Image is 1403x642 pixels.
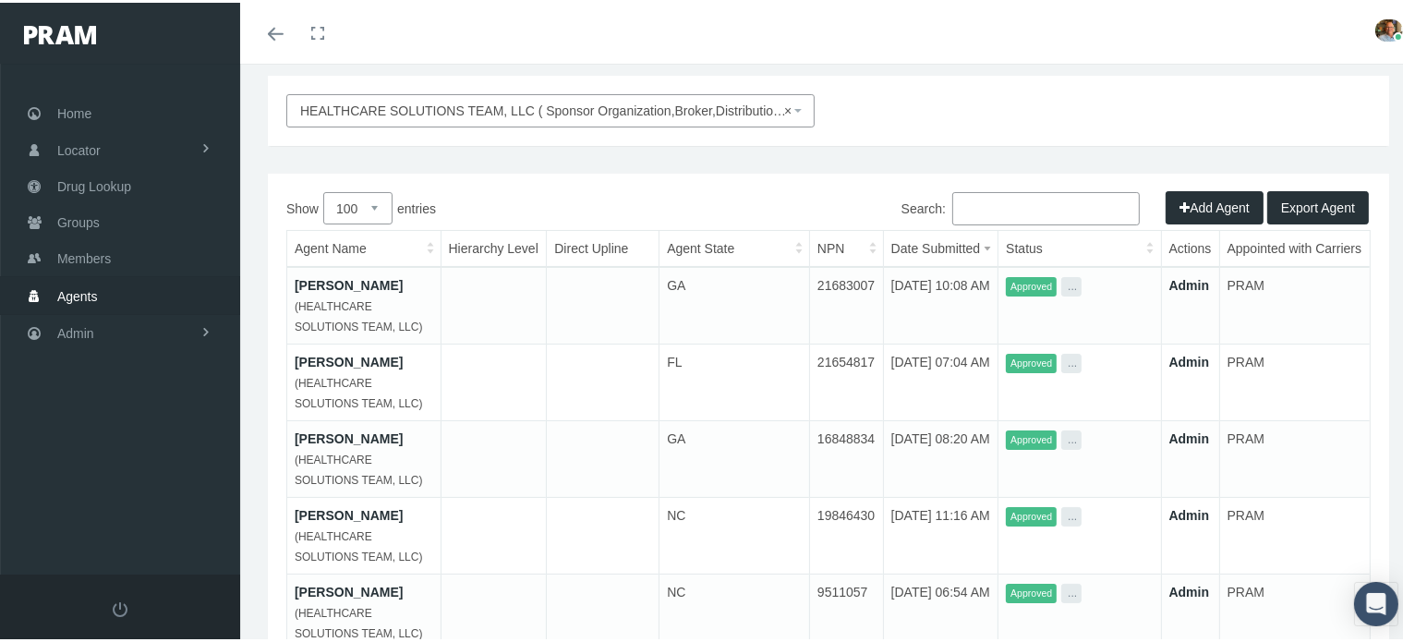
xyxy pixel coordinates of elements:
th: Direct Upline [547,228,659,264]
span: HEALTHCARE SOLUTIONS TEAM, LLC ( Sponsor Organization,Broker,Distribution Partner ) [286,91,815,125]
th: Agent State: activate to sort column ascending [659,228,810,264]
span: Locator [57,130,101,165]
button: ... [1061,274,1082,294]
img: PRAM_20_x_78.png [24,23,96,42]
span: Approved [1006,274,1057,294]
th: Appointed with Carriers [1219,228,1370,264]
th: Status: activate to sort column ascending [998,228,1161,264]
span: Groups [57,202,100,237]
button: ... [1061,581,1082,600]
span: Members [57,238,111,273]
span: (HEALTHCARE SOLUTIONS TEAM, LLC) [295,374,422,407]
a: [PERSON_NAME] [295,352,403,367]
th: Actions [1161,228,1219,264]
button: ... [1061,504,1082,524]
span: (HEALTHCARE SOLUTIONS TEAM, LLC) [295,604,422,637]
td: 16848834 [809,418,883,495]
td: 21683007 [809,264,883,342]
th: Hierarchy Level [441,228,547,264]
td: GA [659,418,810,495]
button: Export Agent [1267,188,1369,222]
a: Admin [1169,429,1210,443]
button: Add Agent [1166,188,1264,222]
a: Admin [1169,505,1210,520]
span: Approved [1006,351,1057,370]
span: HEALTHCARE SOLUTIONS TEAM, LLC ( Sponsor Organization,Broker,Distribution Partner ) [300,98,790,118]
td: [DATE] 11:16 AM [883,495,998,572]
td: [DATE] 08:20 AM [883,418,998,495]
a: Admin [1169,352,1210,367]
th: Date Submitted: activate to sort column ascending [883,228,998,264]
td: PRAM [1219,418,1370,495]
th: NPN: activate to sort column ascending [809,228,883,264]
select: Showentries [323,189,393,222]
img: S_Profile_Picture_15241.jpg [1375,17,1403,39]
span: Approved [1006,581,1057,600]
td: 21654817 [809,342,883,418]
span: Approved [1006,504,1057,524]
td: GA [659,264,810,342]
span: Agents [57,276,98,311]
td: [DATE] 07:04 AM [883,342,998,418]
span: Admin [57,313,94,348]
td: PRAM [1219,495,1370,572]
td: 19846430 [809,495,883,572]
a: [PERSON_NAME] [295,275,403,290]
td: [DATE] 10:08 AM [883,264,998,342]
span: Approved [1006,428,1057,447]
a: [PERSON_NAME] [295,582,403,597]
button: ... [1061,351,1082,370]
span: × [784,98,798,118]
th: Agent Name: activate to sort column ascending [287,228,441,264]
span: (HEALTHCARE SOLUTIONS TEAM, LLC) [295,527,422,561]
td: PRAM [1219,342,1370,418]
span: (HEALTHCARE SOLUTIONS TEAM, LLC) [295,297,422,331]
label: Show entries [286,189,828,222]
label: Search: [901,189,1140,223]
td: NC [659,495,810,572]
button: ... [1061,428,1082,447]
span: (HEALTHCARE SOLUTIONS TEAM, LLC) [295,451,422,484]
a: Admin [1169,275,1210,290]
input: Search: [952,189,1140,223]
div: Open Intercom Messenger [1354,579,1398,624]
td: PRAM [1219,264,1370,342]
span: Drug Lookup [57,166,131,201]
a: [PERSON_NAME] [295,505,403,520]
a: [PERSON_NAME] [295,429,403,443]
span: Home [57,93,91,128]
a: Admin [1169,582,1210,597]
td: FL [659,342,810,418]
